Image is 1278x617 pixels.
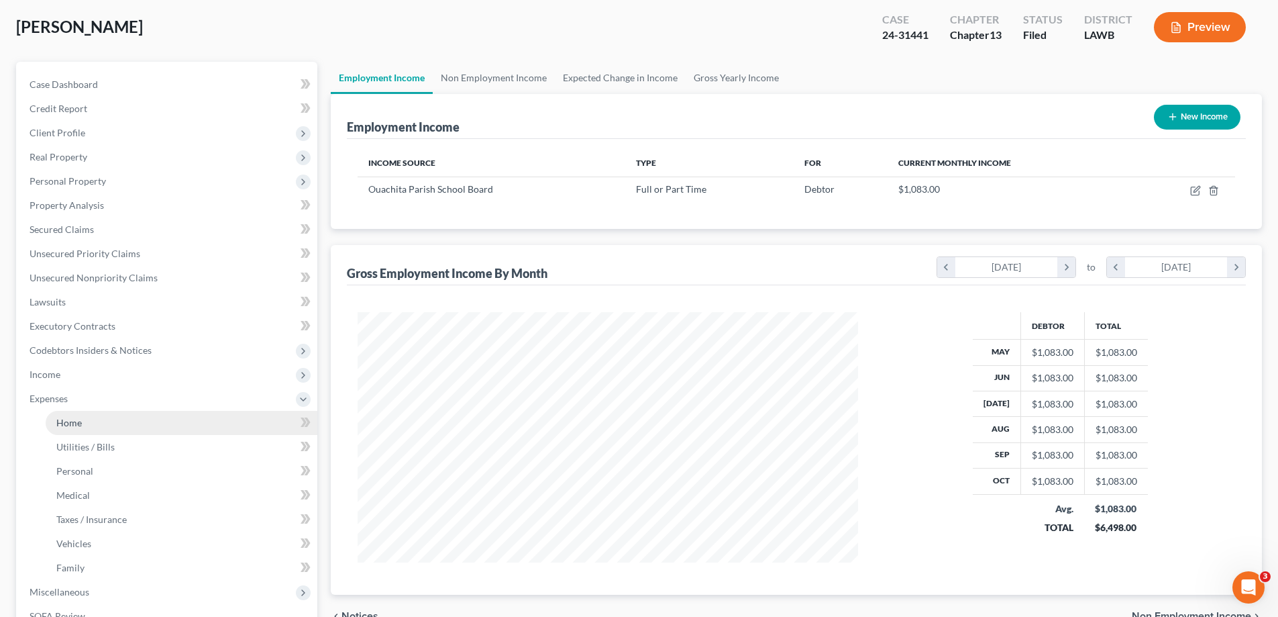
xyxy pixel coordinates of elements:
[368,158,435,168] span: Income Source
[19,218,317,242] a: Secured Claims
[937,257,955,277] i: chevron_left
[1095,502,1137,516] div: $1,083.00
[1087,260,1096,274] span: to
[882,28,928,43] div: 24-31441
[804,183,835,195] span: Debtor
[1032,448,1073,462] div: $1,083.00
[1227,257,1245,277] i: chevron_right
[56,562,85,573] span: Family
[30,151,87,162] span: Real Property
[19,266,317,290] a: Unsecured Nonpriority Claims
[30,586,89,598] span: Miscellaneous
[973,365,1021,391] th: Jun
[1154,12,1246,42] button: Preview
[433,62,555,94] a: Non Employment Income
[1031,502,1073,516] div: Avg.
[1084,365,1148,391] td: $1,083.00
[1031,521,1073,534] div: TOTAL
[1154,105,1240,130] button: New Income
[46,556,317,580] a: Family
[973,391,1021,416] th: [DATE]
[1260,571,1271,582] span: 3
[30,320,115,332] span: Executory Contracts
[19,73,317,97] a: Case Dashboard
[1125,257,1228,277] div: [DATE]
[1032,371,1073,385] div: $1,083.00
[950,28,1002,43] div: Chapter
[686,62,787,94] a: Gross Yearly Income
[56,465,93,477] span: Personal
[19,193,317,218] a: Property Analysis
[30,344,152,356] span: Codebtors Insiders & Notices
[30,103,87,114] span: Credit Report
[973,442,1021,468] th: Sep
[46,435,317,459] a: Utilities / Bills
[1084,469,1148,494] td: $1,083.00
[1023,28,1063,43] div: Filed
[973,417,1021,442] th: Aug
[950,12,1002,28] div: Chapter
[19,242,317,266] a: Unsecured Priority Claims
[46,459,317,483] a: Personal
[973,469,1021,494] th: Oct
[347,119,460,135] div: Employment Income
[1084,12,1132,28] div: District
[636,158,656,168] span: Type
[56,538,91,549] span: Vehicles
[30,79,98,90] span: Case Dashboard
[56,489,90,501] span: Medical
[368,183,493,195] span: Ouachita Parish School Board
[56,417,82,428] span: Home
[636,183,706,195] span: Full or Part Time
[1232,571,1265,604] iframe: Intercom live chat
[804,158,821,168] span: For
[1032,423,1073,436] div: $1,083.00
[46,532,317,556] a: Vehicles
[1057,257,1075,277] i: chevron_right
[46,483,317,508] a: Medical
[30,175,106,187] span: Personal Property
[30,224,94,235] span: Secured Claims
[1020,312,1084,339] th: Debtor
[19,97,317,121] a: Credit Report
[882,12,928,28] div: Case
[1107,257,1125,277] i: chevron_left
[1032,397,1073,411] div: $1,083.00
[1095,521,1137,534] div: $6,498.00
[16,17,143,36] span: [PERSON_NAME]
[1084,340,1148,365] td: $1,083.00
[1084,391,1148,416] td: $1,083.00
[1084,442,1148,468] td: $1,083.00
[46,508,317,532] a: Taxes / Insurance
[30,127,85,138] span: Client Profile
[555,62,686,94] a: Expected Change in Income
[30,369,60,380] span: Income
[955,257,1058,277] div: [DATE]
[30,393,68,404] span: Expenses
[46,411,317,435] a: Home
[1032,346,1073,359] div: $1,083.00
[30,199,104,211] span: Property Analysis
[30,272,158,283] span: Unsecured Nonpriority Claims
[30,296,66,307] span: Lawsuits
[331,62,433,94] a: Employment Income
[56,514,127,525] span: Taxes / Insurance
[1023,12,1063,28] div: Status
[56,441,115,453] span: Utilities / Bills
[898,183,940,195] span: $1,083.00
[30,248,140,259] span: Unsecured Priority Claims
[347,265,547,281] div: Gross Employment Income By Month
[898,158,1011,168] span: Current Monthly Income
[19,314,317,338] a: Executory Contracts
[1084,312,1148,339] th: Total
[1032,475,1073,488] div: $1,083.00
[1084,28,1132,43] div: LAWB
[19,290,317,314] a: Lawsuits
[1084,417,1148,442] td: $1,083.00
[990,28,1002,41] span: 13
[973,340,1021,365] th: May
